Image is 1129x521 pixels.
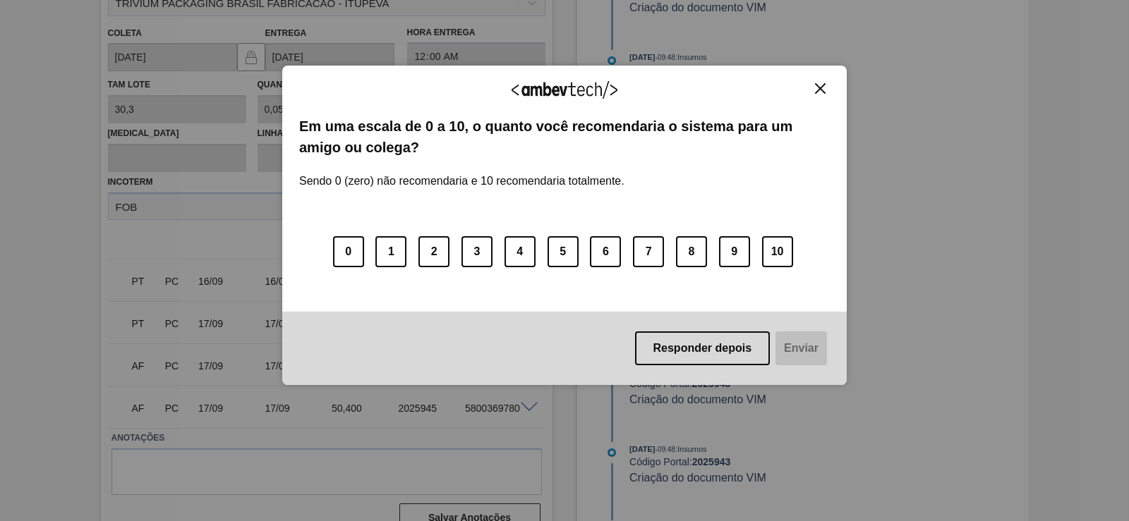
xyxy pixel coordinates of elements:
button: 0 [333,236,364,267]
label: Em uma escala de 0 a 10, o quanto você recomendaria o sistema para um amigo ou colega? [299,116,830,159]
label: Sendo 0 (zero) não recomendaria e 10 recomendaria totalmente. [299,158,624,188]
button: 9 [719,236,750,267]
button: 7 [633,236,664,267]
button: 8 [676,236,707,267]
button: Responder depois [635,331,771,365]
button: 2 [418,236,449,267]
img: Close [815,83,826,94]
img: Logo Ambevtech [512,81,617,99]
button: 6 [590,236,621,267]
button: 3 [461,236,493,267]
button: 10 [762,236,793,267]
button: 1 [375,236,406,267]
button: 4 [505,236,536,267]
button: Close [811,82,830,94]
button: 5 [548,236,579,267]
